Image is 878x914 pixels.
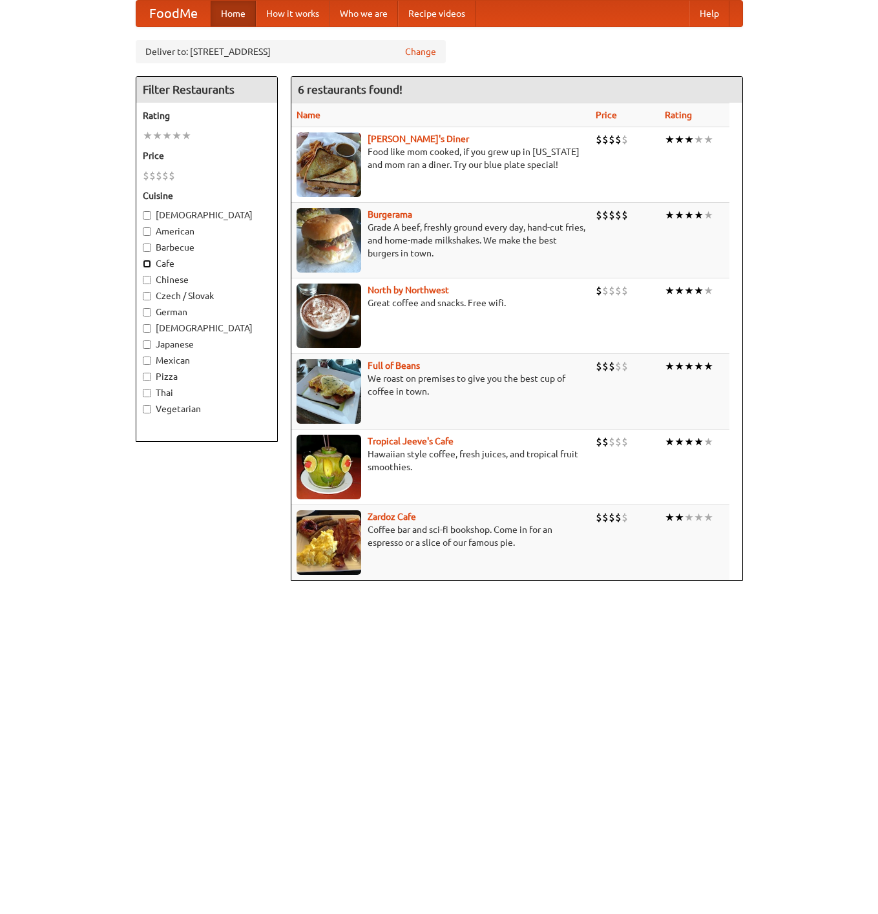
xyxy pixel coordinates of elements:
[609,132,615,147] li: $
[143,189,271,202] h5: Cuisine
[615,435,622,449] li: $
[136,40,446,63] div: Deliver to: [STREET_ADDRESS]
[143,241,271,254] label: Barbecue
[297,435,361,499] img: jeeves.jpg
[368,134,469,144] a: [PERSON_NAME]'s Diner
[602,284,609,298] li: $
[143,227,151,236] input: American
[297,448,585,473] p: Hawaiian style coffee, fresh juices, and tropical fruit smoothies.
[609,435,615,449] li: $
[368,512,416,522] a: Zardoz Cafe
[622,435,628,449] li: $
[368,436,454,446] a: Tropical Jeeve's Cafe
[622,208,628,222] li: $
[665,208,674,222] li: ★
[143,306,271,318] label: German
[143,405,151,413] input: Vegetarian
[615,132,622,147] li: $
[143,276,151,284] input: Chinese
[704,284,713,298] li: ★
[622,132,628,147] li: $
[297,221,585,260] p: Grade A beef, freshly ground every day, hand-cut fries, and home-made milkshakes. We make the bes...
[143,373,151,381] input: Pizza
[136,77,277,103] h4: Filter Restaurants
[704,132,713,147] li: ★
[143,257,271,270] label: Cafe
[694,510,704,525] li: ★
[596,208,602,222] li: $
[674,284,684,298] li: ★
[156,169,162,183] li: $
[143,338,271,351] label: Japanese
[596,359,602,373] li: $
[665,510,674,525] li: ★
[143,209,271,222] label: [DEMOGRAPHIC_DATA]
[615,359,622,373] li: $
[684,510,694,525] li: ★
[143,273,271,286] label: Chinese
[368,285,449,295] a: North by Northwest
[143,402,271,415] label: Vegetarian
[143,225,271,238] label: American
[297,208,361,273] img: burgerama.jpg
[704,208,713,222] li: ★
[143,129,152,143] li: ★
[172,129,182,143] li: ★
[143,357,151,365] input: Mexican
[297,110,320,120] a: Name
[674,208,684,222] li: ★
[143,109,271,122] h5: Rating
[368,209,412,220] a: Burgerama
[602,435,609,449] li: $
[622,284,628,298] li: $
[149,169,156,183] li: $
[609,208,615,222] li: $
[143,370,271,383] label: Pizza
[143,308,151,317] input: German
[143,289,271,302] label: Czech / Slovak
[674,359,684,373] li: ★
[615,510,622,525] li: $
[596,510,602,525] li: $
[684,435,694,449] li: ★
[694,208,704,222] li: ★
[596,110,617,120] a: Price
[143,149,271,162] h5: Price
[143,292,151,300] input: Czech / Slovak
[615,284,622,298] li: $
[622,510,628,525] li: $
[665,132,674,147] li: ★
[684,359,694,373] li: ★
[182,129,191,143] li: ★
[143,211,151,220] input: [DEMOGRAPHIC_DATA]
[297,284,361,348] img: north.jpg
[674,132,684,147] li: ★
[405,45,436,58] a: Change
[143,244,151,252] input: Barbecue
[665,435,674,449] li: ★
[665,284,674,298] li: ★
[368,360,420,371] a: Full of Beans
[143,260,151,268] input: Cafe
[596,435,602,449] li: $
[609,510,615,525] li: $
[674,435,684,449] li: ★
[398,1,476,26] a: Recipe videos
[704,510,713,525] li: ★
[143,169,149,183] li: $
[169,169,175,183] li: $
[297,145,585,171] p: Food like mom cooked, if you grew up in [US_STATE] and mom ran a diner. Try our blue plate special!
[684,208,694,222] li: ★
[596,132,602,147] li: $
[143,322,271,335] label: [DEMOGRAPHIC_DATA]
[609,284,615,298] li: $
[665,110,692,120] a: Rating
[297,296,585,309] p: Great coffee and snacks. Free wifi.
[622,359,628,373] li: $
[297,523,585,549] p: Coffee bar and sci-fi bookshop. Come in for an espresso or a slice of our famous pie.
